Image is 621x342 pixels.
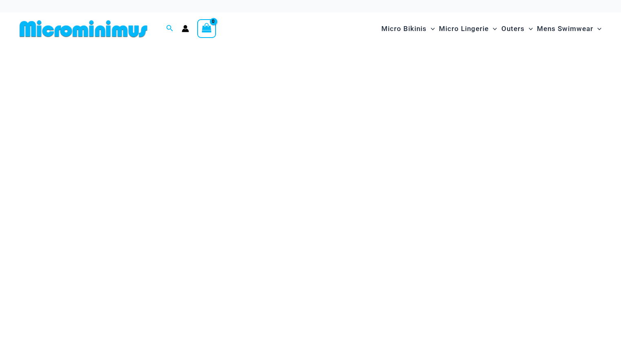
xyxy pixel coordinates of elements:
a: View Shopping Cart, empty [197,19,216,38]
span: Micro Lingerie [439,18,489,39]
span: Menu Toggle [593,18,601,39]
a: Mens SwimwearMenu ToggleMenu Toggle [535,16,603,41]
img: MM SHOP LOGO FLAT [16,20,151,38]
span: Menu Toggle [525,18,533,39]
span: Menu Toggle [489,18,497,39]
a: Micro LingerieMenu ToggleMenu Toggle [437,16,499,41]
span: Mens Swimwear [537,18,593,39]
a: Search icon link [166,24,174,34]
span: Micro Bikinis [381,18,427,39]
a: OutersMenu ToggleMenu Toggle [499,16,535,41]
nav: Site Navigation [378,15,605,42]
span: Outers [501,18,525,39]
span: Menu Toggle [427,18,435,39]
a: Account icon link [182,25,189,32]
a: Micro BikinisMenu ToggleMenu Toggle [379,16,437,41]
